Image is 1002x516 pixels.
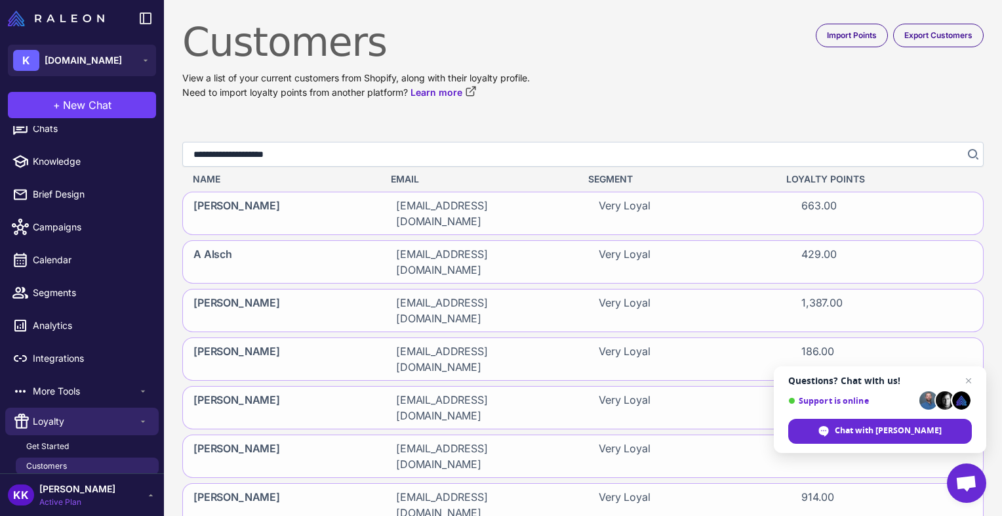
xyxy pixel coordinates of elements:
p: View a list of your current customers from Shopify, along with their loyalty profile. [182,71,984,85]
span: Calendar [33,253,148,267]
span: 1,387.00 [801,295,843,326]
div: Open chat [947,463,986,503]
span: Segments [33,286,148,300]
span: [EMAIL_ADDRESS][DOMAIN_NAME] [396,441,567,472]
span: Support is online [788,396,915,406]
span: [PERSON_NAME] [193,198,280,229]
span: New Chat [63,97,111,113]
a: Get Started [16,438,159,455]
a: Knowledge [5,148,159,175]
span: Questions? Chat with us! [788,376,972,386]
span: Customers [26,460,67,472]
div: K [13,50,39,71]
span: Segment [588,172,633,186]
h1: Customers [182,18,984,66]
span: 663.00 [801,198,837,229]
span: [EMAIL_ADDRESS][DOMAIN_NAME] [396,198,567,229]
span: Very Loyal [599,246,650,278]
span: [PERSON_NAME] [193,295,280,326]
span: [PERSON_NAME] [39,482,115,496]
a: Raleon Logo [8,11,110,26]
span: 822.00 [801,441,837,472]
a: Segments [5,279,159,307]
span: [EMAIL_ADDRESS][DOMAIN_NAME] [396,246,567,278]
div: KK [8,484,34,505]
span: [PERSON_NAME] [193,392,280,423]
span: Close chat [961,373,976,389]
span: Very Loyal [599,392,650,423]
span: Analytics [33,318,148,333]
a: Analytics [5,312,159,339]
div: [PERSON_NAME][EMAIL_ADDRESS][DOMAIN_NAME]Very Loyal822.00 [182,435,984,478]
span: [EMAIL_ADDRESS][DOMAIN_NAME] [396,295,567,326]
span: Very Loyal [599,198,650,229]
div: [PERSON_NAME][EMAIL_ADDRESS][DOMAIN_NAME]Very Loyal1,387.00 [182,289,984,332]
button: K[DOMAIN_NAME] [8,45,156,76]
span: Very Loyal [599,295,650,326]
span: [PERSON_NAME] [193,343,280,375]
div: Chat with Raleon [788,419,972,444]
span: [PERSON_NAME] [193,441,280,472]
button: +New Chat [8,92,156,118]
p: Need to import loyalty points from another platform? [182,85,984,100]
span: [DOMAIN_NAME] [45,53,122,68]
span: Campaigns [33,220,148,234]
a: Chats [5,115,159,142]
span: Brief Design [33,187,148,202]
span: A Alsch [193,246,232,278]
span: Very Loyal [599,343,650,375]
span: Export Customers [904,30,972,41]
span: Loyalty Points [786,172,865,186]
div: A Alsch[EMAIL_ADDRESS][DOMAIN_NAME]Very Loyal429.00 [182,240,984,284]
a: Calendar [5,246,159,274]
span: Active Plan [39,496,115,508]
span: More Tools [33,384,138,398]
span: Email [391,172,419,186]
span: Name [193,172,220,186]
div: [PERSON_NAME][EMAIL_ADDRESS][DOMAIN_NAME]Very Loyal663.00 [182,192,984,235]
span: 429.00 [801,246,837,278]
div: [PERSON_NAME][EMAIL_ADDRESS][DOMAIN_NAME]Very Loyal388.00 [182,386,984,429]
a: Customers [16,458,159,475]
a: Brief Design [5,181,159,208]
span: Loyalty [33,414,138,429]
span: + [53,97,60,113]
img: Raleon Logo [8,11,104,26]
span: 186.00 [801,343,834,375]
span: Chats [33,121,148,136]
span: Integrations [33,351,148,366]
div: [PERSON_NAME][EMAIL_ADDRESS][DOMAIN_NAME]Very Loyal186.00 [182,337,984,381]
a: Learn more [411,85,477,100]
a: Integrations [5,345,159,372]
span: Knowledge [33,154,148,169]
span: [EMAIL_ADDRESS][DOMAIN_NAME] [396,392,567,423]
span: Import Points [827,30,877,41]
span: [EMAIL_ADDRESS][DOMAIN_NAME] [396,343,567,375]
a: Campaigns [5,213,159,241]
span: Very Loyal [599,441,650,472]
button: Search [960,142,984,167]
span: Chat with [PERSON_NAME] [835,425,942,437]
span: Get Started [26,441,69,452]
